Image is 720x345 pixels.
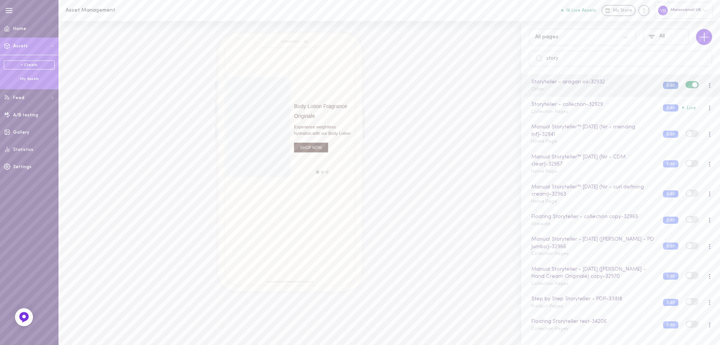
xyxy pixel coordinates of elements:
div: My Assets [4,76,55,82]
div: Knowledge center [638,5,649,16]
div: Floating Storyteller test - 34206 [530,318,656,326]
input: Search by asset name or ID [529,51,712,66]
div: move to slide 3 [325,170,330,175]
span: Product Pages [531,304,563,309]
span: Gallery [13,130,29,135]
div: Storyteller - collection - 32929 [530,101,656,109]
span: Home [13,27,26,31]
img: Feedback Button [18,312,30,323]
span: Other [531,87,544,92]
button: Edit [663,217,678,224]
span: A/B testing [13,113,38,118]
span: Home Page [531,169,557,174]
a: + Create [4,60,55,69]
div: SHOP NOW [294,143,328,152]
div: move to slide 1 [315,170,320,175]
div: Floating Storyteller - collection copy - 32965 [530,213,656,221]
a: My Store [601,5,636,16]
button: Edit [663,299,678,306]
div: Manual Storyteller™ [DATE] (Nir - CDM clear) - 32957 [530,153,656,169]
span: Assets [13,44,28,48]
div: Storyteller - aragan oil - 32932 [530,78,656,86]
button: Edit [663,131,678,138]
span: Body Lotion Fragrance Originale [294,102,351,121]
div: All pages [535,35,558,40]
span: Collection Pages [531,327,568,331]
button: Edit [663,104,678,111]
span: Live [682,105,696,110]
button: Edit [663,321,678,328]
button: Edit [663,190,678,197]
span: Sitewide [531,222,550,226]
span: Statistics [13,148,33,152]
div: move to slide 2 [320,170,325,175]
div: Manual Storyteller - [DATE] ([PERSON_NAME] - Hand Cream Originale) copy - 32970 [530,265,656,281]
div: Step by Step Storyteller - PDP - 33818 [530,295,656,303]
span: My Store [613,8,632,14]
button: All [643,29,688,45]
a: 16 Live Assets [561,8,601,13]
span: Home Page [531,199,557,204]
span: Settings [13,165,31,169]
h1: Asset Management [66,8,189,13]
span: Experience weightless hydration with our Body Lotion [294,121,351,137]
div: Moroccanoil UK [655,2,713,18]
span: Collection Pages [531,252,568,256]
span: Feed [13,96,24,100]
span: Collection Pages [531,110,568,114]
button: Edit [663,82,678,89]
div: Manual Storyteller - [DATE] ([PERSON_NAME] - PD Jumbo) - 32966 [530,235,656,251]
button: Edit [663,243,678,250]
button: Edit [663,160,678,167]
span: Collection Pages [531,282,568,286]
div: Manual Storyteller™ [DATE] (Nir - curl defining cream) - 32963 [530,183,656,199]
button: 16 Live Assets [561,8,596,13]
span: Home Page [531,139,557,144]
button: Edit [663,273,678,280]
div: Manual Storyteller™ [DATE] (Nir - mending Inf) - 32941 [530,123,656,139]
